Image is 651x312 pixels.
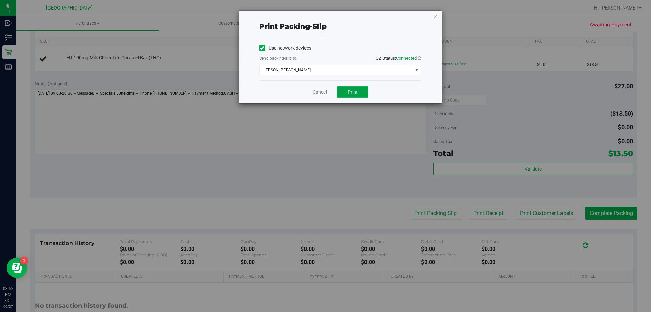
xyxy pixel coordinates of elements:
span: select [412,65,421,75]
span: Print packing-slip [259,22,327,31]
button: Print [337,86,368,98]
span: QZ Status: [376,56,421,61]
iframe: Resource center unread badge [20,257,28,265]
label: Use network devices [259,44,311,52]
span: Print [348,89,358,95]
label: Send packing-slip to: [259,55,297,61]
span: Connected [396,56,417,61]
a: Cancel [313,89,327,96]
iframe: Resource center [7,258,27,278]
span: EPSON-[PERSON_NAME] [260,65,413,75]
